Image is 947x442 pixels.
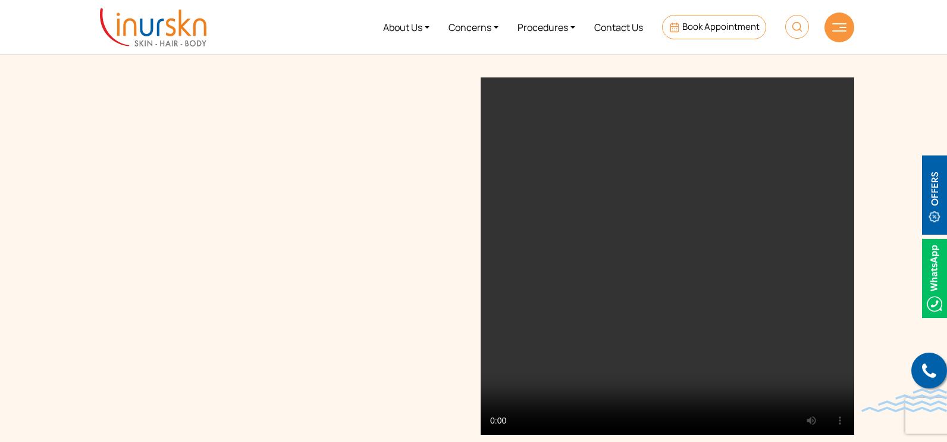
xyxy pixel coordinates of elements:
a: Contact Us [585,5,653,49]
a: Concerns [439,5,508,49]
img: hamLine.svg [832,23,846,32]
a: Book Appointment [662,15,766,39]
img: offerBt [922,155,947,235]
a: Procedures [508,5,585,49]
a: About Us [374,5,439,49]
img: Whatsappicon [922,239,947,318]
img: inurskn-logo [100,8,206,46]
a: Whatsappicon [922,271,947,284]
img: bluewave [861,388,947,412]
img: HeaderSearch [785,15,809,39]
img: up-blue-arrow.svg [923,421,932,430]
span: Book Appointment [682,20,760,33]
